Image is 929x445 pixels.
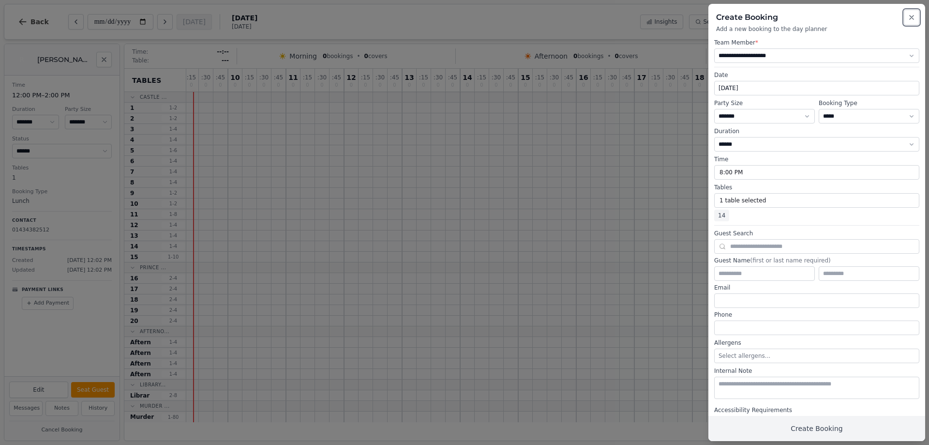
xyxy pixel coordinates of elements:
label: Guest Name [714,257,919,264]
p: Add a new booking to the day planner [716,25,917,33]
label: Duration [714,127,919,135]
button: Select allergens... [714,349,919,363]
button: Create Booking [708,416,925,441]
h2: Create Booking [716,12,917,23]
button: [DATE] [714,81,919,95]
label: Allergens [714,339,919,347]
label: Internal Note [714,367,919,375]
label: Tables [714,184,919,191]
label: Phone [714,311,919,319]
label: Team Member [714,39,919,46]
label: Date [714,71,919,79]
span: 14 [714,210,729,221]
label: Time [714,155,919,163]
label: Email [714,284,919,292]
label: Booking Type [819,99,919,107]
label: Party Size [714,99,815,107]
span: (first or last name required) [750,257,830,264]
span: Select allergens... [719,353,770,359]
button: 1 table selected [714,193,919,208]
button: 8:00 PM [714,165,919,180]
label: Accessibility Requirements [714,406,919,414]
label: Guest Search [714,230,919,237]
